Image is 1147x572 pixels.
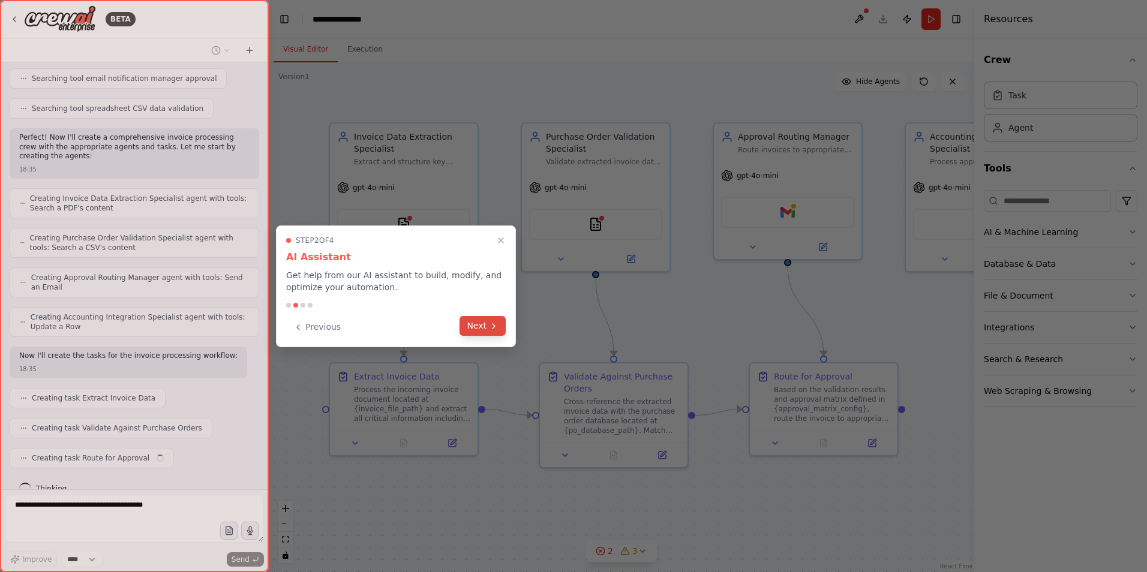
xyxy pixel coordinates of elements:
[286,317,348,337] button: Previous
[460,316,506,336] button: Next
[286,250,506,264] h3: AI Assistant
[296,236,334,245] span: Step 2 of 4
[494,233,508,248] button: Close walkthrough
[286,269,506,293] p: Get help from our AI assistant to build, modify, and optimize your automation.
[276,11,293,28] button: Hide left sidebar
